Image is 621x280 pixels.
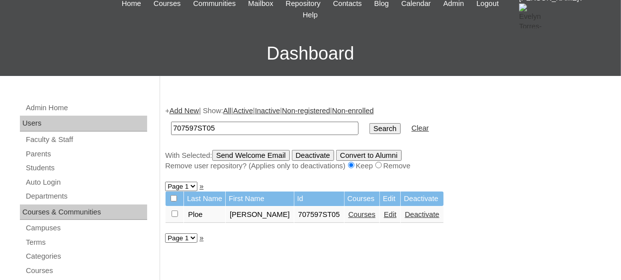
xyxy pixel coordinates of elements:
[255,107,280,115] a: Inactive
[25,265,147,277] a: Courses
[25,148,147,160] a: Parents
[303,9,318,21] span: Help
[25,190,147,203] a: Departments
[233,107,253,115] a: Active
[412,124,429,132] a: Clear
[282,107,330,115] a: Non-registered
[519,3,544,28] img: Evelyn Torres-Lopez
[25,102,147,114] a: Admin Home
[25,162,147,174] a: Students
[20,205,147,220] div: Courses & Communities
[165,106,611,171] div: + | Show: | | | |
[25,250,147,263] a: Categories
[380,192,400,206] td: Edit
[384,210,396,218] a: Edit
[184,207,225,223] td: Ploe
[165,150,611,171] div: With Selected:
[25,222,147,234] a: Campuses
[369,123,400,134] input: Search
[171,122,358,135] input: Search
[401,192,443,206] td: Deactivate
[292,150,334,161] input: Deactivate
[5,31,616,76] h3: Dashboard
[349,210,376,218] a: Courses
[298,9,323,21] a: Help
[199,182,203,190] a: »
[212,150,290,161] input: Send Welcome Email
[226,192,294,206] td: First Name
[25,176,147,189] a: Auto Login
[336,150,402,161] input: Convert to Alumni
[294,192,344,206] td: Id
[405,210,439,218] a: Deactivate
[199,234,203,242] a: »
[25,134,147,146] a: Faculty & Staff
[226,207,294,223] td: [PERSON_NAME]
[184,192,225,206] td: Last Name
[332,107,374,115] a: Non-enrolled
[25,236,147,249] a: Terms
[294,207,344,223] td: 707597ST05
[170,107,199,115] a: Add New
[20,116,147,132] div: Users
[223,107,231,115] a: All
[165,161,611,171] div: Remove user repository? (Applies only to deactivations) Keep Remove
[345,192,380,206] td: Courses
